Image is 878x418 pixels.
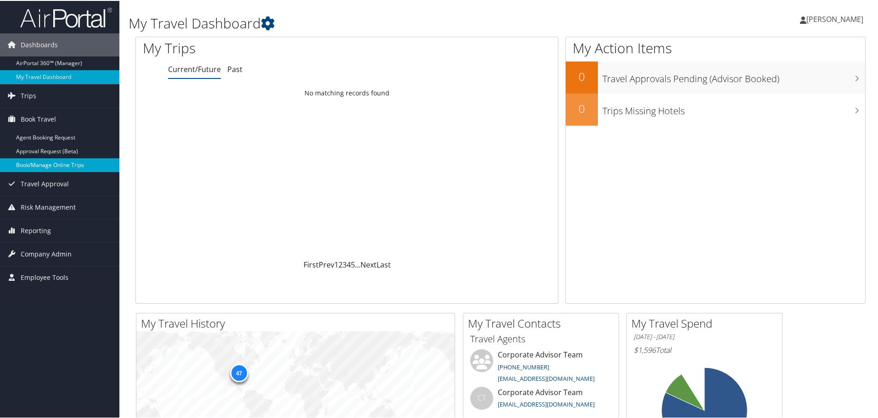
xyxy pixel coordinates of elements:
[498,362,549,370] a: [PHONE_NUMBER]
[20,6,112,28] img: airportal-logo.png
[566,68,598,84] h2: 0
[227,63,242,73] a: Past
[21,265,68,288] span: Employee Tools
[338,259,343,269] a: 2
[355,259,360,269] span: …
[602,99,865,117] h3: Trips Missing Hotels
[351,259,355,269] a: 5
[319,259,334,269] a: Prev
[304,259,319,269] a: First
[566,100,598,116] h2: 0
[466,386,616,416] li: Corporate Advisor Team
[566,61,865,93] a: 0Travel Approvals Pending (Advisor Booked)
[21,195,76,218] span: Risk Management
[141,315,455,330] h2: My Travel History
[566,38,865,57] h1: My Action Items
[136,84,558,100] td: No matching records found
[347,259,351,269] a: 4
[806,13,863,23] span: [PERSON_NAME]
[634,344,656,354] span: $1,596
[129,13,625,32] h1: My Travel Dashboard
[21,172,69,195] span: Travel Approval
[21,84,36,106] span: Trips
[360,259,377,269] a: Next
[334,259,338,269] a: 1
[468,315,619,330] h2: My Travel Contacts
[631,315,782,330] h2: My Travel Spend
[21,107,56,130] span: Book Travel
[634,332,775,340] h6: [DATE] - [DATE]
[498,373,595,382] a: [EMAIL_ADDRESS][DOMAIN_NAME]
[466,348,616,386] li: Corporate Advisor Team
[21,33,58,56] span: Dashboards
[566,93,865,125] a: 0Trips Missing Hotels
[470,386,493,409] div: CT
[498,399,595,407] a: [EMAIL_ADDRESS][DOMAIN_NAME]
[800,5,872,32] a: [PERSON_NAME]
[143,38,375,57] h1: My Trips
[21,242,72,265] span: Company Admin
[602,67,865,84] h3: Travel Approvals Pending (Advisor Booked)
[230,363,248,381] div: 47
[377,259,391,269] a: Last
[168,63,221,73] a: Current/Future
[634,344,775,354] h6: Total
[21,218,51,241] span: Reporting
[343,259,347,269] a: 3
[470,332,612,345] h3: Travel Agents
